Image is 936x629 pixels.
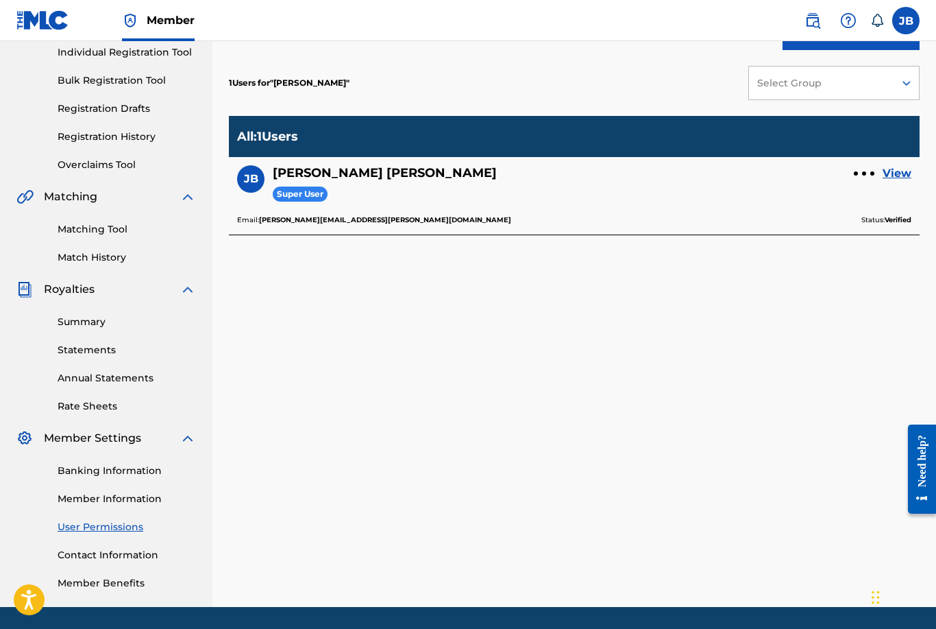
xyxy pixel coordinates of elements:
[122,12,138,29] img: Top Rightsholder
[259,215,511,224] b: [PERSON_NAME][EMAIL_ADDRESS][PERSON_NAME][DOMAIN_NAME]
[229,78,270,88] span: 1 Users for
[58,464,196,478] a: Banking Information
[16,10,69,30] img: MLC Logo
[898,412,936,525] iframe: Resource Center
[237,129,298,144] p: All : 1 Users
[757,76,885,91] div: Select Group
[58,548,196,562] a: Contact Information
[58,45,196,60] a: Individual Registration Tool
[270,78,349,88] span: JEFF BRABEC
[58,102,196,116] a: Registration Drafts
[58,250,196,265] a: Match History
[180,430,196,447] img: expand
[58,343,196,357] a: Statements
[44,189,97,205] span: Matching
[58,315,196,329] a: Summary
[244,171,258,187] span: JB
[58,520,196,534] a: User Permissions
[58,130,196,144] a: Registration History
[892,7,920,34] div: User Menu
[872,577,880,618] div: Drag
[58,576,196,591] a: Member Benefits
[44,430,141,447] span: Member Settings
[237,214,511,226] p: Email:
[885,215,911,224] b: Verified
[861,214,911,226] p: Status:
[799,7,826,34] a: Public Search
[804,12,821,29] img: search
[883,165,911,182] a: View
[867,563,936,629] iframe: Chat Widget
[58,399,196,414] a: Rate Sheets
[58,158,196,172] a: Overclaims Tool
[58,222,196,237] a: Matching Tool
[180,281,196,298] img: expand
[58,492,196,506] a: Member Information
[58,73,196,88] a: Bulk Registration Tool
[273,187,328,202] span: Super User
[16,281,33,298] img: Royalties
[16,430,33,447] img: Member Settings
[44,281,95,298] span: Royalties
[840,12,857,29] img: help
[835,7,862,34] div: Help
[273,165,497,181] h5: Jeff Brabec
[147,12,195,28] span: Member
[58,371,196,385] a: Annual Statements
[16,189,34,205] img: Matching
[180,189,196,205] img: expand
[870,14,884,27] div: Notifications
